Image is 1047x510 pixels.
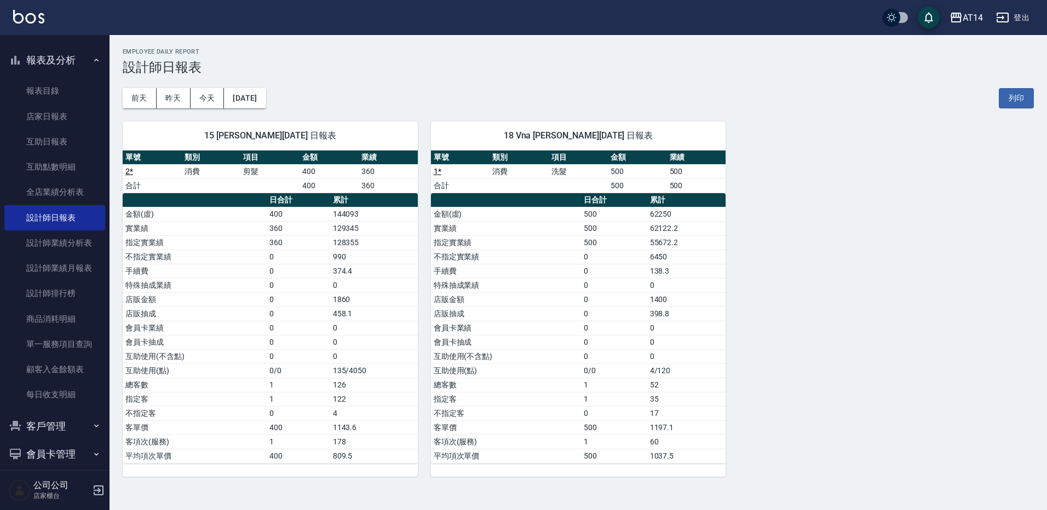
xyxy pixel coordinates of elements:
td: 1 [267,378,330,392]
td: 會員卡抽成 [431,335,581,349]
th: 類別 [182,150,241,165]
td: 0 [581,292,647,306]
td: 店販金額 [431,292,581,306]
td: 消費 [490,164,549,178]
td: 0 [647,278,726,292]
td: 實業績 [123,221,267,235]
table: a dense table [123,150,418,193]
a: 顧客入金餘額表 [4,357,105,382]
td: 0 [330,321,418,335]
td: 0 [581,264,647,278]
button: 昨天 [157,88,191,108]
td: 合計 [123,178,182,193]
td: 52 [647,378,726,392]
a: 商品消耗明細 [4,306,105,332]
td: 1860 [330,292,418,306]
th: 日合計 [267,193,330,207]
td: 374.4 [330,264,418,278]
td: 手續費 [123,264,267,278]
td: 指定實業績 [431,235,581,250]
td: 總客數 [431,378,581,392]
th: 項目 [549,150,608,165]
td: 洗髮 [549,164,608,178]
td: 4 [330,406,418,420]
td: 0 [581,250,647,264]
button: 前天 [123,88,157,108]
td: 客單價 [431,420,581,434]
td: 0 [267,321,330,335]
td: 會員卡業績 [123,321,267,335]
a: 全店業績分析表 [4,179,105,205]
th: 累計 [647,193,726,207]
td: 平均項次單價 [123,449,267,463]
button: 客戶管理 [4,412,105,441]
td: 122 [330,392,418,406]
td: 0 [330,335,418,349]
th: 單號 [431,150,490,165]
button: 會員卡管理 [4,440,105,468]
td: 458.1 [330,306,418,321]
a: 互助點數明細 [4,154,105,179]
td: 剪髮 [240,164,300,178]
th: 金額 [300,150,359,165]
td: 500 [581,207,647,221]
td: 互助使用(不含點) [123,349,267,363]
table: a dense table [431,193,726,463]
a: 店家日報表 [4,104,105,129]
td: 實業績 [431,221,581,235]
td: 0 [581,406,647,420]
img: Person [9,479,31,501]
td: 不指定客 [123,406,267,420]
td: 360 [359,164,418,178]
td: 809.5 [330,449,418,463]
td: 400 [300,164,359,178]
th: 業績 [667,150,726,165]
td: 1197.1 [647,420,726,434]
td: 1 [581,434,647,449]
td: 1 [581,378,647,392]
td: 會員卡業績 [431,321,581,335]
td: 指定客 [431,392,581,406]
td: 不指定實業績 [123,250,267,264]
th: 業績 [359,150,418,165]
td: 500 [667,164,726,178]
td: 0 [581,335,647,349]
a: 設計師業績月報表 [4,256,105,281]
th: 金額 [608,150,667,165]
a: 互助日報表 [4,129,105,154]
td: 會員卡抽成 [123,335,267,349]
td: 129345 [330,221,418,235]
th: 類別 [490,150,549,165]
td: 合計 [431,178,490,193]
a: 設計師排行榜 [4,281,105,306]
button: [DATE] [224,88,266,108]
th: 日合計 [581,193,647,207]
img: Logo [13,10,44,24]
a: 每日收支明細 [4,382,105,407]
td: 0 [267,406,330,420]
button: save [918,7,940,28]
td: 400 [300,178,359,193]
td: 1 [267,434,330,449]
td: 客項次(服務) [123,434,267,449]
td: 互助使用(點) [123,363,267,378]
th: 單號 [123,150,182,165]
td: 0 [581,278,647,292]
table: a dense table [431,150,726,193]
td: 0 [267,335,330,349]
td: 400 [267,420,330,434]
td: 500 [608,178,667,193]
td: 特殊抽成業績 [431,278,581,292]
td: 398.8 [647,306,726,321]
td: 138.3 [647,264,726,278]
button: 報表及分析 [4,46,105,74]
h5: 公司公司 [33,480,89,491]
td: 360 [267,235,330,250]
td: 1 [267,392,330,406]
td: 互助使用(不含點) [431,349,581,363]
td: 店販抽成 [431,306,581,321]
td: 990 [330,250,418,264]
td: 不指定實業績 [431,250,581,264]
button: 列印 [999,88,1034,108]
span: 15 [PERSON_NAME][DATE] 日報表 [136,130,405,141]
